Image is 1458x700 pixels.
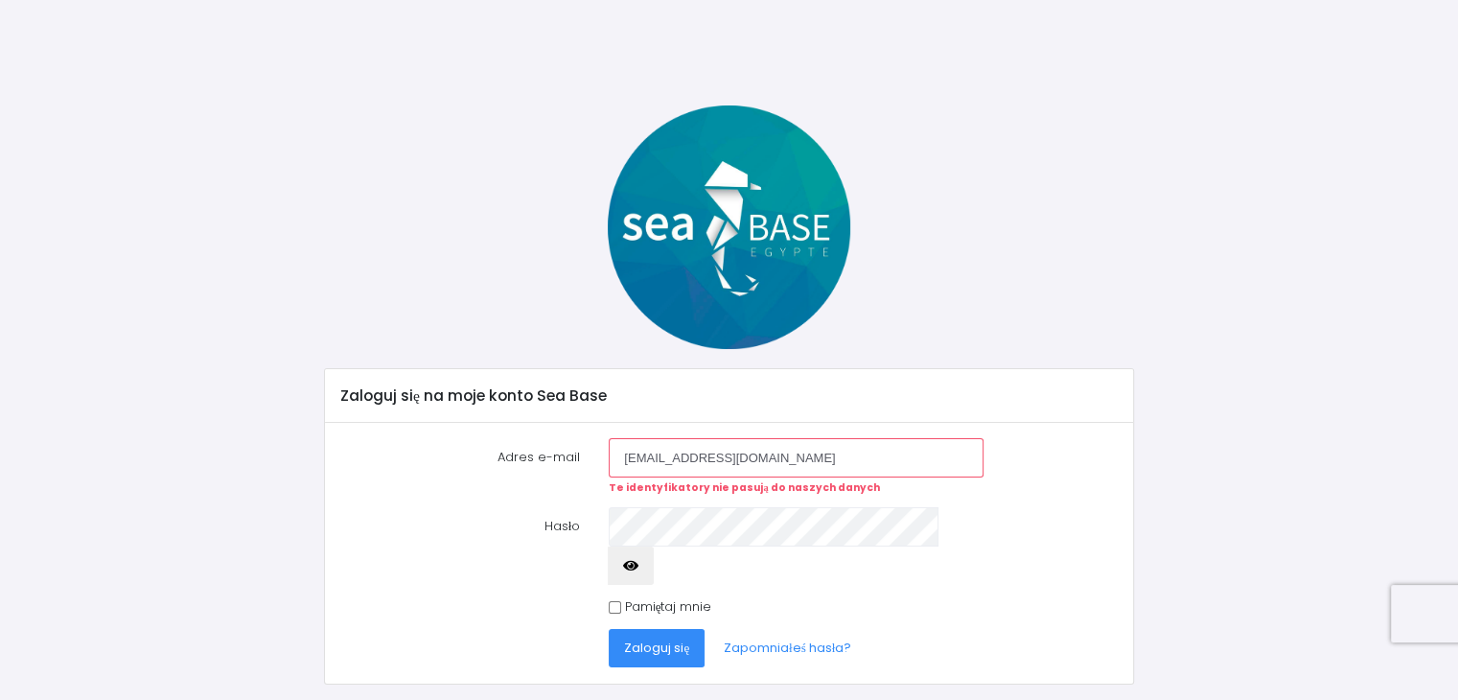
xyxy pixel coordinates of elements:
a: Zapomniałeś hasła? [708,629,867,668]
font: Te identyfikatory nie pasują do naszych danych [609,480,879,495]
font: Hasło [544,517,581,535]
button: Zaloguj się [609,629,705,667]
font: Zapomniałeś hasła? [724,639,851,657]
font: Zaloguj się [624,639,689,657]
font: Pamiętaj mnie [625,597,712,616]
font: Zaloguj się na moje konto Sea Base [340,385,607,406]
font: Adres e-mail [498,448,580,466]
